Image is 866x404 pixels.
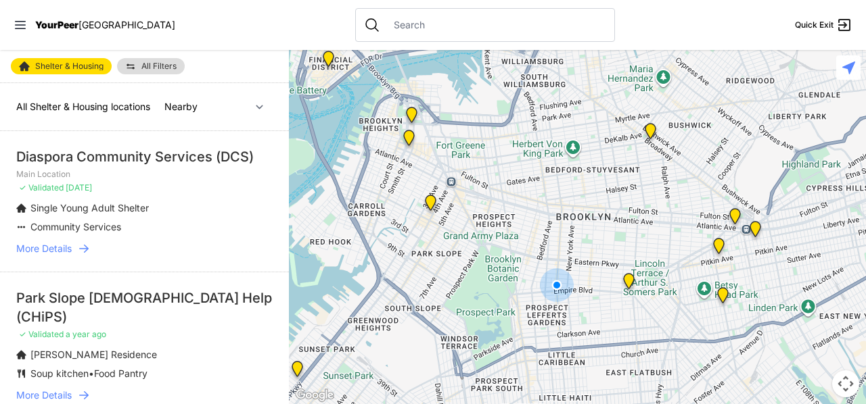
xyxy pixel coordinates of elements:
a: Shelter & Housing [11,58,112,74]
div: Headquarters [403,107,420,128]
span: Soup kitchen [30,368,89,379]
span: ✓ Validated [19,329,64,339]
div: Headquarters [642,123,659,145]
div: Continuous Access Adult Drop-In (CADI) [710,238,727,259]
span: ✓ Validated [19,182,64,193]
span: More Details [16,388,72,402]
div: You are here! [540,268,574,302]
p: Main Location [16,169,273,180]
span: [PERSON_NAME] Residence [30,349,157,360]
a: More Details [16,242,273,255]
a: YourPeer[GEOGRAPHIC_DATA] [35,21,175,29]
a: More Details [16,388,273,402]
a: Open this area in Google Maps (opens a new window) [292,386,337,404]
a: Quick Exit [795,17,852,33]
div: Diaspora Community Services (DCS) [16,147,273,166]
span: Single Young Adult Shelter [30,202,149,213]
div: Brooklyn Housing Court, Clerk's Office [401,130,417,151]
a: All Filters [117,58,185,74]
span: Quick Exit [795,20,834,30]
span: Shelter & Housing [35,62,104,70]
div: Park Slope [DEMOGRAPHIC_DATA] Help (CHiPS) [16,288,273,326]
span: a year ago [66,329,106,339]
span: [DATE] [66,182,92,193]
img: Google [292,386,337,404]
div: Muslim Community Center (MCC) [289,361,306,382]
div: The Gathering Place Drop-in Center [727,208,744,230]
span: All Filters [141,62,177,70]
span: • [89,368,94,379]
span: Community Services [30,221,121,232]
div: Main Location [620,273,637,295]
button: Map camera controls [832,370,859,397]
span: All Shelter & Housing locations [16,101,150,112]
div: HELP Women's Shelter and Intake Center [747,221,764,243]
span: More Details [16,242,72,255]
div: Brooklyn DYCD Youth Drop-in Center [714,287,731,309]
input: Search [386,18,606,32]
span: [GEOGRAPHIC_DATA] [78,19,175,30]
span: Food Pantry [94,368,147,379]
span: YourPeer [35,19,78,30]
